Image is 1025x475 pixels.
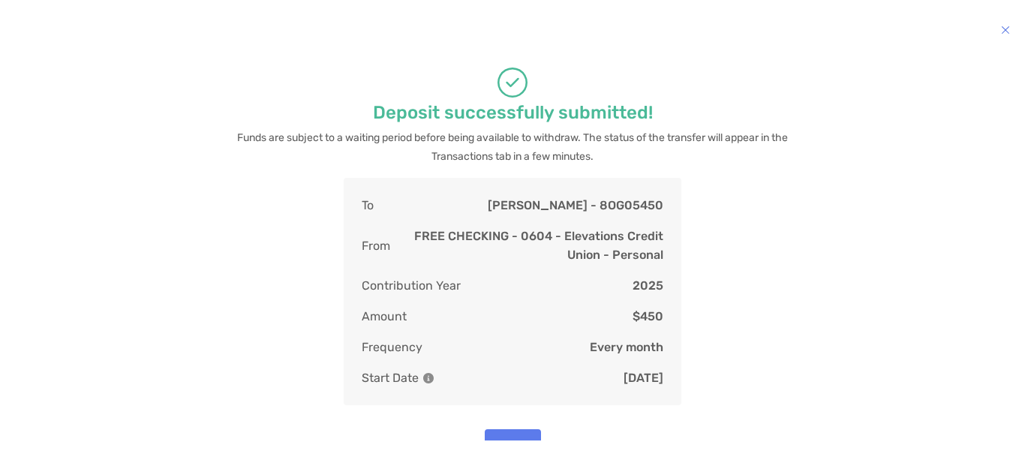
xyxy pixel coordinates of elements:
[485,429,541,467] button: Got it
[624,368,663,387] p: [DATE]
[373,104,653,122] p: Deposit successfully submitted!
[633,276,663,295] p: 2025
[362,196,374,215] p: To
[590,338,663,356] p: Every month
[362,338,422,356] p: Frequency
[390,227,663,264] p: FREE CHECKING - 0604 - Elevations Credit Union - Personal
[423,373,434,383] img: Information Icon
[633,307,663,326] p: $450
[231,128,794,166] p: Funds are subject to a waiting period before being available to withdraw. The status of the trans...
[488,196,663,215] p: [PERSON_NAME] - 8OG05450
[362,307,407,326] p: Amount
[362,227,390,264] p: From
[362,276,461,295] p: Contribution Year
[362,368,434,387] p: Start Date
